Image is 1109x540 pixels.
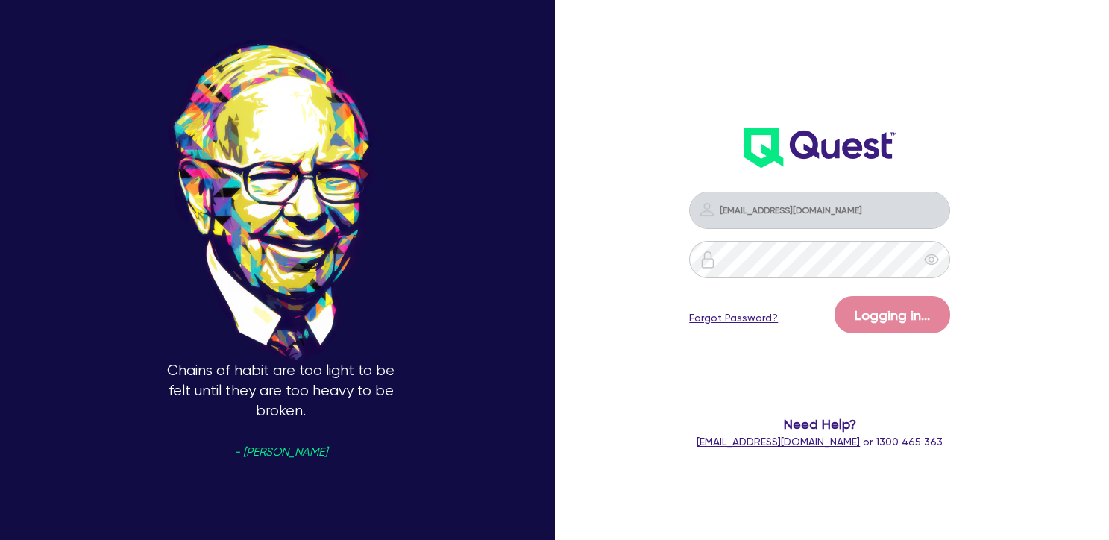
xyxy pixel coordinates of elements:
img: icon-password [698,201,716,219]
span: - [PERSON_NAME] [234,447,327,458]
span: eye [924,252,939,267]
span: Need Help? [676,414,963,434]
img: icon-password [699,251,717,269]
input: Email address [689,192,950,229]
a: [EMAIL_ADDRESS][DOMAIN_NAME] [697,436,860,448]
button: Logging in... [835,296,950,333]
img: wH2k97JdezQIQAAAABJRU5ErkJggg== [744,128,896,168]
span: or 1300 465 363 [697,436,943,448]
a: Forgot Password? [689,310,778,326]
